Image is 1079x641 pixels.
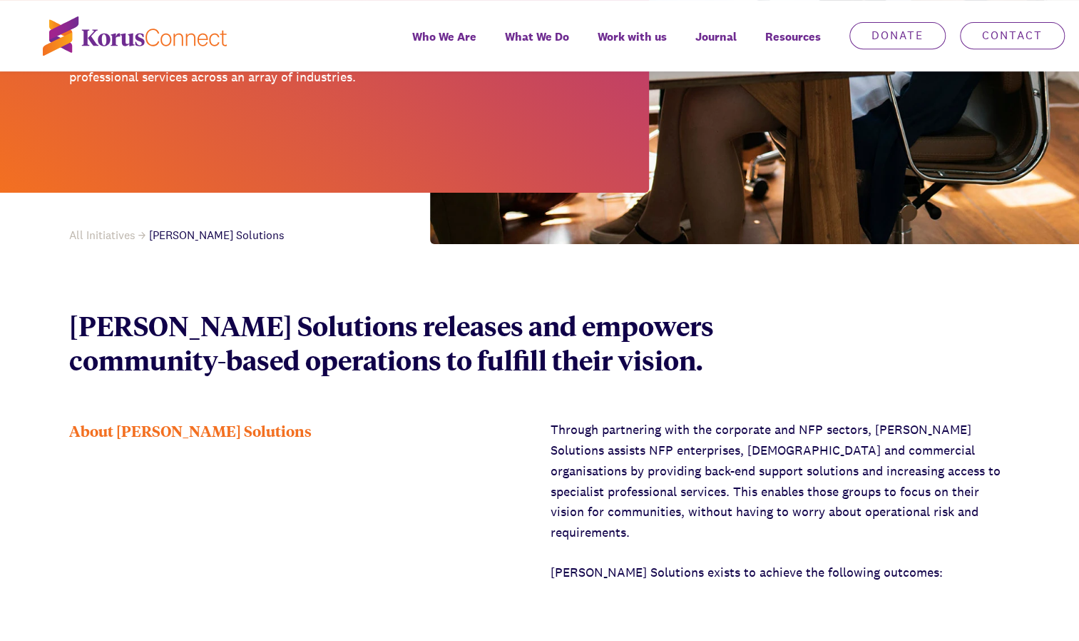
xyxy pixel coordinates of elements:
[681,20,751,71] a: Journal
[505,26,569,47] span: What We Do
[551,562,1011,583] p: [PERSON_NAME] Solutions exists to achieve the following outcomes:
[149,228,285,243] span: [PERSON_NAME] Solutions
[849,22,946,49] a: Donate
[960,22,1065,49] a: Contact
[551,420,1011,543] p: Through partnering with the corporate and NFP sectors, [PERSON_NAME] Solutions assists NFP enterp...
[583,20,681,71] a: Work with us
[69,228,149,243] a: All Initiatives
[491,20,583,71] a: What We Do
[695,26,737,47] span: Journal
[598,26,667,47] span: Work with us
[69,308,770,377] p: [PERSON_NAME] Solutions releases and empowers community-based operations to fulfill their vision.
[751,20,835,71] div: Resources
[43,16,227,56] img: korus-connect%2Fc5177985-88d5-491d-9cd7-4a1febad1357_logo.svg
[412,26,476,47] span: Who We Are
[398,20,491,71] a: Who We Are
[69,420,529,583] div: About [PERSON_NAME] Solutions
